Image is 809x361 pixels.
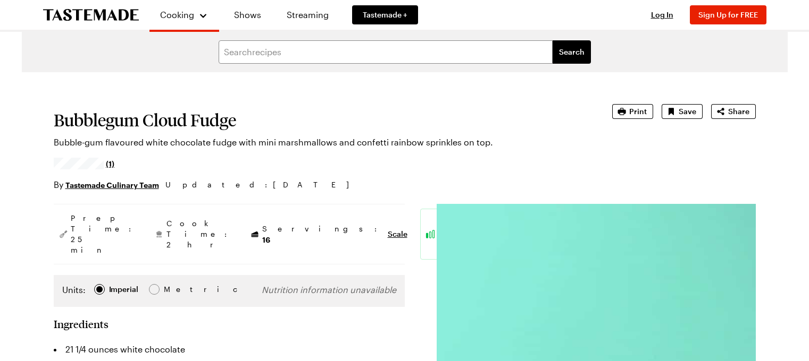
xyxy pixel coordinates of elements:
[54,317,109,330] h2: Ingredients
[728,106,749,117] span: Share
[262,234,270,244] span: 16
[43,9,139,21] a: To Tastemade Home Page
[160,4,208,25] button: Cooking
[54,159,115,168] a: 5/5 stars from 1 reviews
[164,283,186,295] div: Metric
[388,229,407,239] button: Scale
[629,106,647,117] span: Print
[662,104,703,119] button: Save recipe
[164,283,187,295] span: Metric
[352,5,418,24] a: Tastemade +
[166,218,232,250] span: Cook Time: 2 hr
[559,47,585,57] span: Search
[54,341,405,358] li: 21 1/4 ounces white chocolate
[62,283,86,296] label: Units:
[165,179,360,191] span: Updated : [DATE]
[54,136,582,149] p: Bubble-gum flavoured white chocolate fudge with mini marshmallows and confetti rainbow sprinkles ...
[612,104,653,119] button: Print
[262,285,396,295] span: Nutrition information unavailable
[641,10,683,20] button: Log In
[106,158,114,169] span: (1)
[109,283,139,295] span: Imperial
[698,10,758,19] span: Sign Up for FREE
[711,104,756,119] button: Share
[651,10,673,19] span: Log In
[679,106,696,117] span: Save
[65,179,159,191] a: Tastemade Culinary Team
[54,110,582,130] h1: Bubblegum Cloud Fudge
[363,10,407,20] span: Tastemade +
[62,283,186,298] div: Imperial Metric
[54,178,159,191] p: By
[71,213,137,255] span: Prep Time: 25 min
[690,5,766,24] button: Sign Up for FREE
[553,40,591,64] button: filters
[262,224,382,245] span: Servings:
[160,10,194,20] span: Cooking
[109,283,138,295] div: Imperial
